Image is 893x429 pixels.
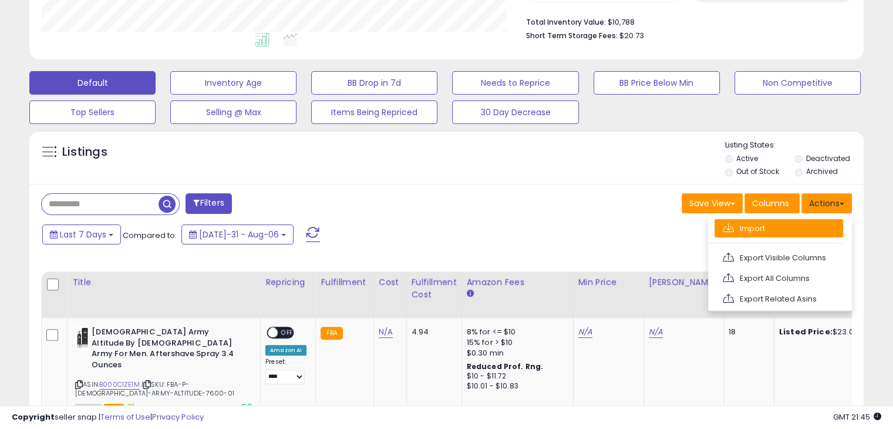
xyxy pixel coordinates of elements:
div: $0.30 min [467,348,564,358]
h5: Listings [62,144,107,160]
label: Out of Stock [736,166,779,176]
a: B000C1ZE1M [99,380,140,390]
b: [DEMOGRAPHIC_DATA] Army Altitude By [DEMOGRAPHIC_DATA] Army For Men. Aftershave Spray 3.4 Ounces [92,327,234,373]
button: Inventory Age [170,71,296,95]
small: Amazon Fees. [467,289,474,299]
button: Columns [744,193,800,213]
button: 30 Day Decrease [452,100,578,124]
button: Last 7 Days [42,224,121,244]
b: Reduced Prof. Rng. [467,361,544,371]
div: Fulfillment [321,276,368,289]
button: Items Being Repriced [311,100,437,124]
span: All listings currently available for purchase on Amazon [75,404,102,414]
span: Compared to: [123,230,177,241]
span: [DATE]-31 - Aug-06 [199,229,279,240]
button: Non Competitive [734,71,861,95]
span: OFF [278,328,296,338]
div: $23.00 [779,327,877,337]
div: Min Price [578,276,639,289]
i: hazardous material [124,403,136,411]
a: Export Related Asins [715,290,843,308]
span: 2025-08-14 21:45 GMT [833,411,881,423]
button: Top Sellers [29,100,156,124]
div: Cost [379,276,402,289]
button: Filters [186,193,231,214]
div: Preset: [265,358,306,384]
span: | SKU: FBA-P-[DEMOGRAPHIC_DATA]-ARMY-ALTITUDE-7600-01 [75,380,234,397]
button: Default [29,71,156,95]
strong: Copyright [12,411,55,423]
a: Terms of Use [100,411,150,423]
div: Amazon Fees [467,276,568,289]
button: Actions [801,193,852,213]
button: BB Price Below Min [594,71,720,95]
span: Last 7 Days [60,229,106,240]
b: Short Term Storage Fees: [526,31,618,41]
img: 31U6mVeLNNL._SL40_.jpg [75,327,89,350]
div: Fulfillment Cost [412,276,457,301]
a: Export All Columns [715,269,843,287]
button: Needs to Reprice [452,71,578,95]
button: Save View [682,193,743,213]
span: $20.73 [619,30,644,41]
a: N/A [578,326,592,338]
label: Archived [806,166,837,176]
a: Privacy Policy [152,411,204,423]
div: Repricing [265,276,311,289]
div: seller snap | | [12,412,204,423]
div: [PERSON_NAME] [649,276,719,289]
div: 15% for > $10 [467,337,564,348]
button: BB Drop in 7d [311,71,437,95]
label: Deactivated [806,153,850,163]
b: Listed Price: [779,326,833,337]
a: N/A [649,326,663,338]
li: $10,788 [526,14,843,28]
button: Selling @ Max [170,100,296,124]
div: $10 - $11.72 [467,371,564,381]
div: $10.01 - $10.83 [467,381,564,391]
b: Total Inventory Value: [526,17,606,27]
a: Export Visible Columns [715,249,843,267]
div: 4.94 [412,327,453,337]
div: 8% for <= $10 [467,327,564,337]
a: Import [715,219,843,237]
button: [DATE]-31 - Aug-06 [181,224,294,244]
span: Columns [752,197,789,209]
div: Title [72,276,255,289]
div: Amazon AI [265,345,306,356]
label: Active [736,153,758,163]
span: FBA [104,404,124,414]
p: Listing States: [725,140,864,151]
div: 18 [729,327,765,337]
small: FBA [321,327,342,340]
a: N/A [379,326,393,338]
